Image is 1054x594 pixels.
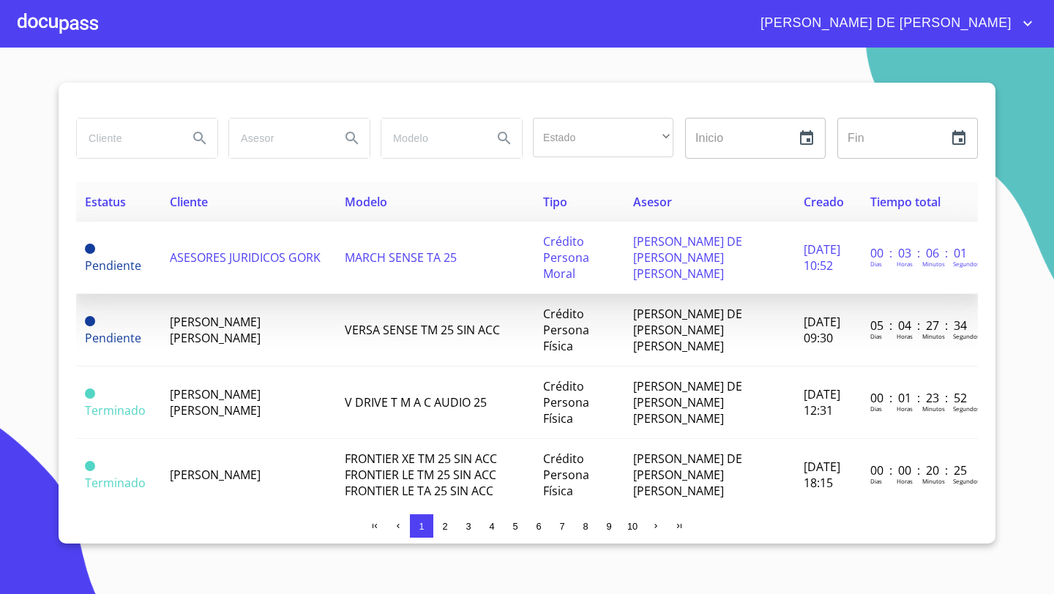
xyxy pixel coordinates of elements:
span: [DATE] 09:30 [804,314,840,346]
p: Minutos [922,260,945,268]
button: 4 [480,514,504,538]
button: 9 [597,514,621,538]
span: [DATE] 18:15 [804,459,840,491]
button: Search [487,121,522,156]
button: 3 [457,514,480,538]
input: search [77,119,176,158]
span: Pendiente [85,316,95,326]
span: Modelo [345,194,387,210]
button: account of current user [750,12,1036,35]
p: 05 : 04 : 27 : 34 [870,317,969,334]
p: Dias [870,477,882,485]
span: Tipo [543,194,567,210]
button: 10 [621,514,644,538]
span: 5 [512,521,517,532]
span: 6 [536,521,541,532]
span: 9 [606,521,611,532]
span: Asesor [633,194,672,210]
span: Crédito Persona Física [543,306,589,354]
span: Pendiente [85,330,141,346]
span: VERSA SENSE TM 25 SIN ACC [345,322,500,338]
button: 1 [410,514,433,538]
p: Horas [897,260,913,268]
span: [DATE] 12:31 [804,386,840,418]
span: Terminado [85,461,95,471]
span: Tiempo total [870,194,941,210]
span: Terminado [85,402,146,418]
p: 00 : 00 : 20 : 25 [870,462,969,478]
span: Terminado [85,475,146,491]
span: [PERSON_NAME] [PERSON_NAME] [170,314,261,346]
span: 1 [419,521,424,532]
p: Dias [870,260,882,268]
p: 00 : 03 : 06 : 01 [870,245,969,261]
p: Horas [897,332,913,340]
span: MARCH SENSE TA 25 [345,249,457,266]
input: search [229,119,329,158]
span: [PERSON_NAME] [170,467,261,483]
span: 10 [627,521,638,532]
p: Horas [897,405,913,413]
span: FRONTIER XE TM 25 SIN ACC FRONTIER LE TM 25 SIN ACC FRONTIER LE TA 25 SIN ACC [345,451,497,499]
span: [DATE] 10:52 [804,241,840,274]
span: [PERSON_NAME] DE [PERSON_NAME] [PERSON_NAME] [633,233,742,282]
button: 8 [574,514,597,538]
span: 4 [489,521,494,532]
p: Minutos [922,405,945,413]
p: Segundos [953,477,980,485]
input: search [381,119,481,158]
span: Pendiente [85,244,95,254]
span: 8 [583,521,588,532]
button: 7 [550,514,574,538]
button: Search [182,121,217,156]
div: ​ [533,118,673,157]
span: 2 [442,521,447,532]
span: Terminado [85,388,95,399]
span: Cliente [170,194,208,210]
span: ASESORES JURIDICOS GORK [170,249,321,266]
p: Dias [870,405,882,413]
p: Dias [870,332,882,340]
span: [PERSON_NAME] DE [PERSON_NAME] [PERSON_NAME] [633,451,742,499]
p: Segundos [953,260,980,268]
span: 7 [559,521,564,532]
button: 2 [433,514,457,538]
span: [PERSON_NAME] DE [PERSON_NAME] [PERSON_NAME] [633,306,742,354]
span: Crédito Persona Física [543,451,589,499]
p: Minutos [922,332,945,340]
span: Crédito Persona Física [543,378,589,426]
p: Minutos [922,477,945,485]
button: 6 [527,514,550,538]
span: Estatus [85,194,126,210]
span: Creado [804,194,844,210]
p: Segundos [953,332,980,340]
span: Pendiente [85,257,141,274]
p: 00 : 01 : 23 : 52 [870,390,969,406]
span: V DRIVE T M A C AUDIO 25 [345,394,487,410]
button: 5 [504,514,527,538]
button: Search [334,121,370,156]
p: Segundos [953,405,980,413]
span: [PERSON_NAME] DE [PERSON_NAME] [PERSON_NAME] [633,378,742,426]
span: Crédito Persona Moral [543,233,589,282]
span: [PERSON_NAME] DE [PERSON_NAME] [750,12,1019,35]
span: 3 [466,521,471,532]
span: [PERSON_NAME] [PERSON_NAME] [170,386,261,418]
p: Horas [897,477,913,485]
